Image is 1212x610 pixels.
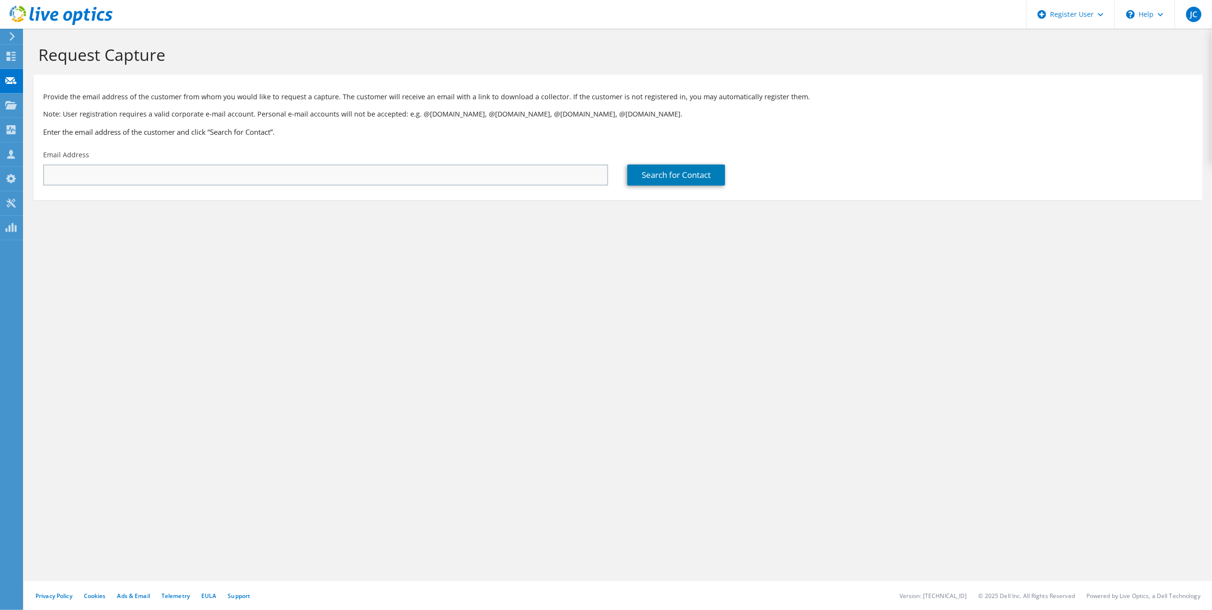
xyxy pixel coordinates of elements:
a: Search for Contact [627,164,725,186]
h3: Enter the email address of the customer and click “Search for Contact”. [43,127,1193,137]
li: Powered by Live Optics, a Dell Technology [1086,592,1200,600]
p: Provide the email address of the customer from whom you would like to request a capture. The cust... [43,92,1193,102]
label: Email Address [43,150,89,160]
li: Version: [TECHNICAL_ID] [900,592,967,600]
a: EULA [201,592,216,600]
a: Privacy Policy [35,592,72,600]
a: Cookies [84,592,106,600]
h1: Request Capture [38,45,1193,65]
a: Telemetry [162,592,190,600]
li: © 2025 Dell Inc. All Rights Reserved [979,592,1075,600]
a: Ads & Email [117,592,150,600]
a: Support [228,592,250,600]
span: JC [1186,7,1201,22]
svg: \n [1126,10,1135,19]
p: Note: User registration requires a valid corporate e-mail account. Personal e-mail accounts will ... [43,109,1193,119]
